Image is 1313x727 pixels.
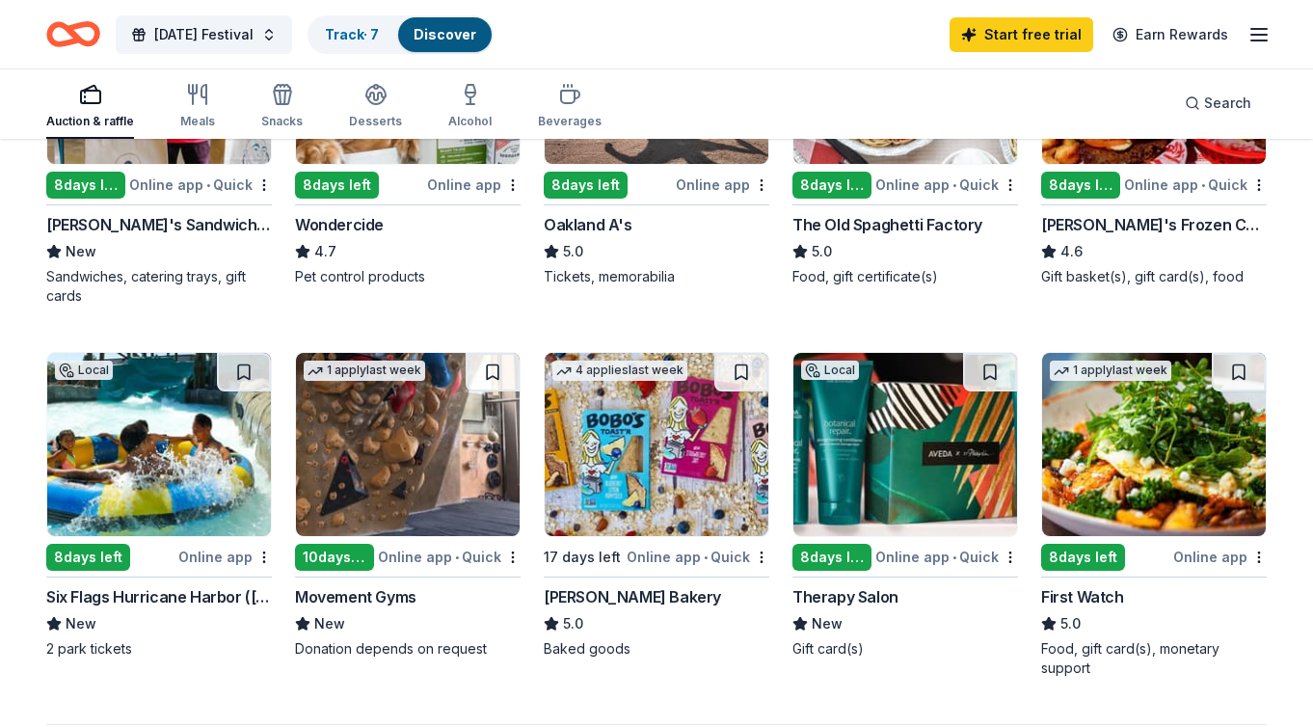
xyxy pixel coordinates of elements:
div: [PERSON_NAME]'s Sandwiches [46,213,272,236]
span: • [455,550,459,565]
a: Image for Bobo's Bakery4 applieslast week17 days leftOnline app•Quick[PERSON_NAME] Bakery5.0Baked... [544,352,769,659]
button: Search [1169,84,1267,122]
a: Image for Movement Gyms1 applylast week10days leftOnline app•QuickMovement GymsNewDonation depend... [295,352,521,659]
div: Six Flags Hurricane Harbor ([GEOGRAPHIC_DATA]) [46,585,272,608]
img: Image for Movement Gyms [296,353,520,536]
div: 1 apply last week [304,361,425,381]
span: New [66,612,96,635]
div: 4 applies last week [552,361,687,381]
div: Online app [178,545,272,569]
div: Local [801,361,859,380]
div: Pet control products [295,267,521,286]
div: Beverages [538,114,602,129]
button: Track· 7Discover [308,15,494,54]
div: Online app Quick [627,545,769,569]
span: New [314,612,345,635]
div: 8 days left [544,172,628,199]
img: Image for Bobo's Bakery [545,353,768,536]
div: Baked goods [544,639,769,659]
a: Image for Therapy SalonLocal8days leftOnline app•QuickTherapy SalonNewGift card(s) [792,352,1018,659]
a: Image for First Watch1 applylast week8days leftOnline appFirst Watch5.0Food, gift card(s), moneta... [1041,352,1267,678]
div: Online app [1173,545,1267,569]
div: First Watch [1041,585,1124,608]
img: Image for First Watch [1042,353,1266,536]
span: 5.0 [563,240,583,263]
button: Snacks [261,75,303,139]
div: 1 apply last week [1050,361,1171,381]
div: Gift card(s) [792,639,1018,659]
div: Online app Quick [129,173,272,197]
span: 5.0 [563,612,583,635]
div: [PERSON_NAME]'s Frozen Custard & Steakburgers [1041,213,1267,236]
span: 5.0 [812,240,832,263]
a: Home [46,12,100,57]
div: 8 days left [46,172,125,199]
div: 8 days left [295,172,379,199]
div: 2 park tickets [46,639,272,659]
div: 10 days left [295,544,374,571]
span: Search [1204,92,1251,115]
div: Food, gift certificate(s) [792,267,1018,286]
div: 8 days left [1041,172,1120,199]
a: Image for Six Flags Hurricane Harbor (Concord)Local8days leftOnline appSix Flags Hurricane Harbor... [46,352,272,659]
span: • [952,177,956,193]
div: Wondercide [295,213,384,236]
div: Oakland A's [544,213,632,236]
span: 4.7 [314,240,336,263]
div: The Old Spaghetti Factory [792,213,982,236]
div: Auction & raffle [46,114,134,129]
div: Online app Quick [875,173,1018,197]
span: New [812,612,843,635]
div: Alcohol [448,114,492,129]
div: Meals [180,114,215,129]
span: • [704,550,708,565]
div: Online app Quick [1124,173,1267,197]
a: Discover [414,26,476,42]
a: Track· 7 [325,26,379,42]
div: Local [55,361,113,380]
div: Tickets, memorabilia [544,267,769,286]
div: Desserts [349,114,402,129]
span: • [206,177,210,193]
a: Earn Rewards [1101,17,1240,52]
span: • [1201,177,1205,193]
button: [DATE] Festival [116,15,292,54]
div: Sandwiches, catering trays, gift cards [46,267,272,306]
button: Meals [180,75,215,139]
div: Online app Quick [378,545,521,569]
div: 8 days left [1041,544,1125,571]
span: 4.6 [1060,240,1083,263]
div: Food, gift card(s), monetary support [1041,639,1267,678]
div: 8 days left [792,172,871,199]
button: Beverages [538,75,602,139]
span: [DATE] Festival [154,23,254,46]
div: Online app Quick [875,545,1018,569]
span: New [66,240,96,263]
div: 17 days left [544,546,621,569]
div: Donation depends on request [295,639,521,659]
button: Auction & raffle [46,75,134,139]
img: Image for Therapy Salon [793,353,1017,536]
a: Start free trial [950,17,1093,52]
div: [PERSON_NAME] Bakery [544,585,721,608]
div: Online app [427,173,521,197]
button: Alcohol [448,75,492,139]
div: Gift basket(s), gift card(s), food [1041,267,1267,286]
img: Image for Six Flags Hurricane Harbor (Concord) [47,353,271,536]
button: Desserts [349,75,402,139]
div: Snacks [261,114,303,129]
div: Online app [676,173,769,197]
span: • [952,550,956,565]
div: 8 days left [46,544,130,571]
div: 8 days left [792,544,871,571]
div: Movement Gyms [295,585,416,608]
span: 5.0 [1060,612,1081,635]
div: Therapy Salon [792,585,898,608]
